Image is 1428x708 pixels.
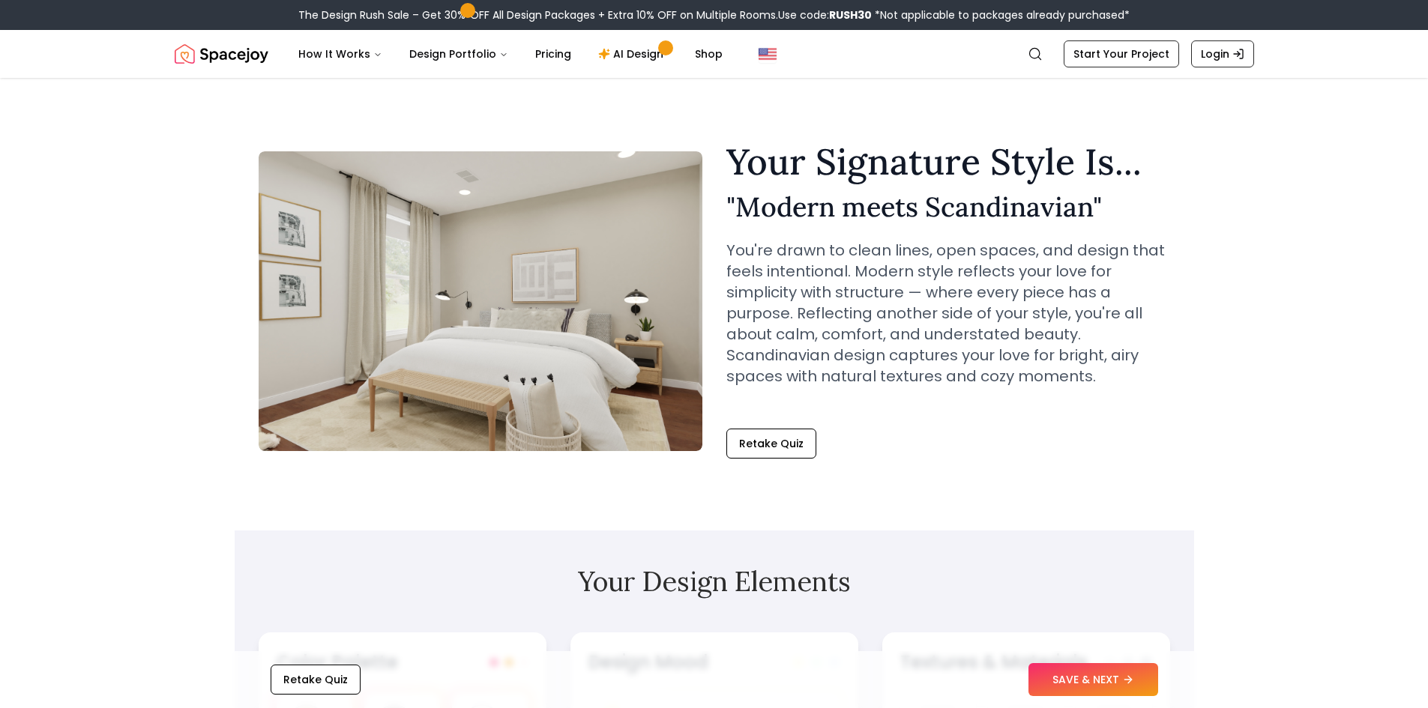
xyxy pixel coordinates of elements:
[175,30,1254,78] nav: Global
[759,45,777,63] img: United States
[259,566,1170,596] h2: Your Design Elements
[1191,40,1254,67] a: Login
[286,39,735,69] nav: Main
[271,665,361,695] button: Retake Quiz
[829,7,872,22] b: RUSH30
[683,39,735,69] a: Shop
[726,240,1170,387] p: You're drawn to clean lines, open spaces, and design that feels intentional. Modern style reflect...
[259,151,702,451] img: Modern meets Scandinavian Style Example
[1064,40,1179,67] a: Start Your Project
[726,192,1170,222] h2: " Modern meets Scandinavian "
[726,144,1170,180] h1: Your Signature Style Is...
[586,39,680,69] a: AI Design
[175,39,268,69] a: Spacejoy
[726,429,816,459] button: Retake Quiz
[175,39,268,69] img: Spacejoy Logo
[277,650,398,674] h3: Color Palette
[397,39,520,69] button: Design Portfolio
[588,650,708,674] h3: Design Mood
[1028,663,1158,696] button: SAVE & NEXT
[298,7,1130,22] div: The Design Rush Sale – Get 30% OFF All Design Packages + Extra 10% OFF on Multiple Rooms.
[872,7,1130,22] span: *Not applicable to packages already purchased*
[286,39,394,69] button: How It Works
[523,39,583,69] a: Pricing
[900,650,1088,674] h3: Textures & Materials
[778,7,872,22] span: Use code:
